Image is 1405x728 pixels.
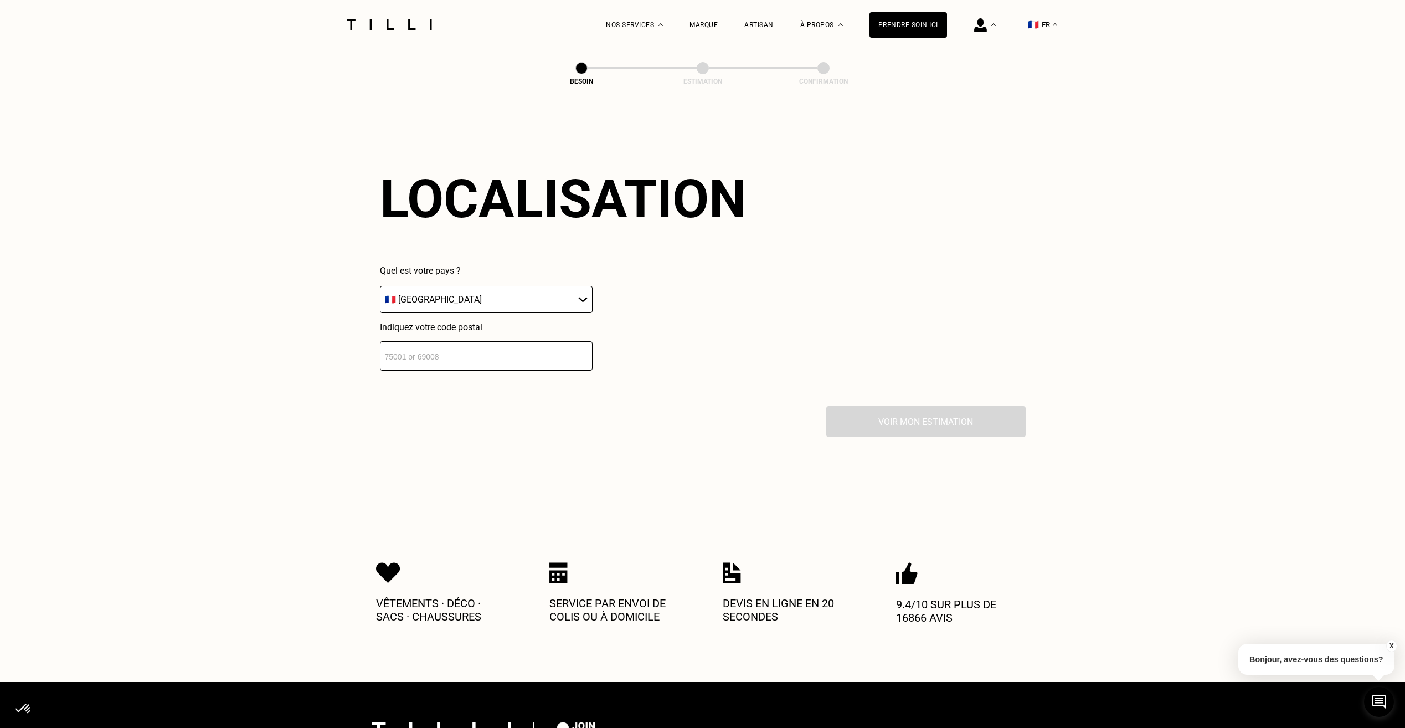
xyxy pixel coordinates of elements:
p: Bonjour, avez-vous des questions? [1238,644,1394,675]
p: Vêtements · Déco · Sacs · Chaussures [376,597,509,623]
span: 🇫🇷 [1028,19,1039,30]
img: Icon [376,562,400,583]
img: Icon [896,562,918,585]
div: Confirmation [768,78,879,85]
img: Menu déroulant [991,23,996,26]
div: Besoin [526,78,637,85]
img: Menu déroulant à propos [838,23,843,26]
img: Icon [723,562,741,583]
p: 9.4/10 sur plus de 16866 avis [896,598,1029,624]
a: Marque [689,21,718,29]
p: Quel est votre pays ? [380,265,593,276]
div: Localisation [380,168,747,230]
p: Service par envoi de colis ou à domicile [549,597,682,623]
img: Icon [549,562,568,583]
img: menu déroulant [1053,23,1057,26]
div: Estimation [647,78,758,85]
a: Prendre soin ici [869,12,947,38]
p: Devis en ligne en 20 secondes [723,597,856,623]
input: 75001 or 69008 [380,341,593,371]
img: Logo du service de couturière Tilli [343,19,436,30]
img: Menu déroulant [658,23,663,26]
button: X [1386,640,1397,652]
p: Indiquez votre code postal [380,322,593,332]
a: Artisan [744,21,774,29]
img: icône connexion [974,18,987,32]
